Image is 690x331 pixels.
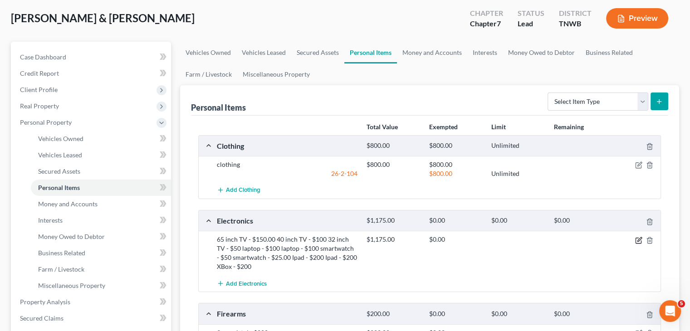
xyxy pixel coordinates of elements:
[487,141,549,150] div: Unlimited
[38,265,84,273] span: Farm / Livestock
[397,42,467,63] a: Money and Accounts
[31,212,171,229] a: Interests
[425,235,487,244] div: $0.00
[20,102,59,110] span: Real Property
[31,261,171,277] a: Farm / Livestock
[217,275,267,292] button: Add Electronics
[31,229,171,245] a: Money Owed to Debtor
[344,42,397,63] a: Personal Items
[20,298,70,306] span: Property Analysis
[487,310,549,318] div: $0.00
[226,187,260,194] span: Add Clothing
[559,8,592,19] div: District
[31,277,171,294] a: Miscellaneous Property
[13,49,171,65] a: Case Dashboard
[226,280,267,287] span: Add Electronics
[212,216,362,225] div: Electronics
[31,131,171,147] a: Vehicles Owned
[13,65,171,82] a: Credit Report
[678,300,685,307] span: 5
[31,163,171,180] a: Secured Assets
[20,53,66,61] span: Case Dashboard
[237,63,315,85] a: Miscellaneous Property
[362,141,424,150] div: $800.00
[549,310,612,318] div: $0.00
[212,160,362,169] div: clothing
[11,11,195,24] span: [PERSON_NAME] & [PERSON_NAME]
[580,42,638,63] a: Business Related
[362,160,424,169] div: $800.00
[38,233,105,240] span: Money Owed to Debtor
[13,310,171,326] a: Secured Claims
[212,141,362,151] div: Clothing
[212,169,362,178] div: 26-2-104
[38,282,105,289] span: Miscellaneous Property
[191,102,246,113] div: Personal Items
[425,169,487,178] div: $800.00
[487,169,549,178] div: Unlimited
[38,216,63,224] span: Interests
[362,310,424,318] div: $200.00
[491,123,506,131] strong: Limit
[38,249,85,257] span: Business Related
[31,245,171,261] a: Business Related
[659,300,681,322] iframe: Intercom live chat
[606,8,668,29] button: Preview
[429,123,458,131] strong: Exempted
[470,8,503,19] div: Chapter
[549,216,612,225] div: $0.00
[487,216,549,225] div: $0.00
[467,42,503,63] a: Interests
[20,69,59,77] span: Credit Report
[180,63,237,85] a: Farm / Livestock
[503,42,580,63] a: Money Owed to Debtor
[217,182,260,199] button: Add Clothing
[38,167,80,175] span: Secured Assets
[13,294,171,310] a: Property Analysis
[20,314,64,322] span: Secured Claims
[470,19,503,29] div: Chapter
[291,42,344,63] a: Secured Assets
[236,42,291,63] a: Vehicles Leased
[20,86,58,93] span: Client Profile
[31,147,171,163] a: Vehicles Leased
[559,19,592,29] div: TNWB
[362,235,424,244] div: $1,175.00
[212,235,362,271] div: 65 inch TV - $150.00 40 inch TV - $100 32 inch TV - $50 laptop - $100 laptop - $100 smartwatch - ...
[497,19,501,28] span: 7
[31,180,171,196] a: Personal Items
[212,309,362,318] div: Firearms
[518,19,544,29] div: Lead
[20,118,72,126] span: Personal Property
[38,151,82,159] span: Vehicles Leased
[367,123,398,131] strong: Total Value
[425,141,487,150] div: $800.00
[518,8,544,19] div: Status
[554,123,584,131] strong: Remaining
[425,310,487,318] div: $0.00
[38,135,83,142] span: Vehicles Owned
[38,184,80,191] span: Personal Items
[180,42,236,63] a: Vehicles Owned
[425,160,487,169] div: $800.00
[362,216,424,225] div: $1,175.00
[425,216,487,225] div: $0.00
[31,196,171,212] a: Money and Accounts
[38,200,98,208] span: Money and Accounts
